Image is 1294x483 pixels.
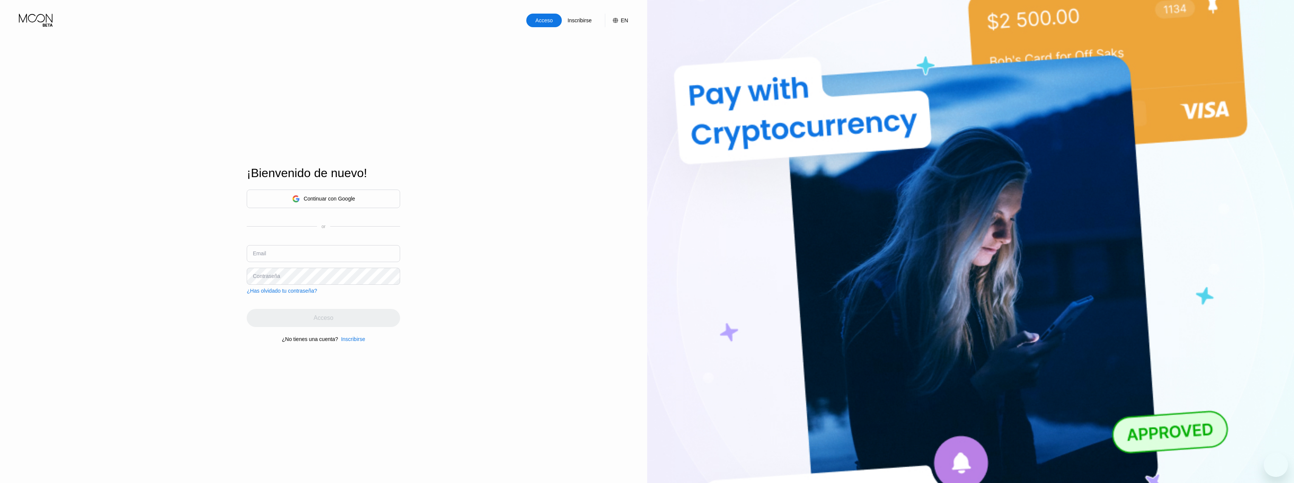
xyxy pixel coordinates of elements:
[247,190,400,208] div: Continuar con Google
[567,17,592,24] div: Inscribirse
[253,273,280,279] div: Contraseña
[322,224,326,229] div: or
[253,250,266,256] div: Email
[247,288,317,294] div: ¿Has olvidado tu contraseña?
[247,166,400,180] div: ¡Bienvenido de nuevo!
[282,336,338,342] div: ¿No tienes una cuenta?
[526,14,562,27] div: Acceso
[535,17,553,24] div: Acceso
[341,336,365,342] div: Inscribirse
[621,17,628,23] div: EN
[562,14,597,27] div: Inscribirse
[1264,453,1288,477] iframe: Botón para iniciar la ventana de mensajería
[605,14,628,27] div: EN
[338,336,365,342] div: Inscribirse
[304,196,355,202] div: Continuar con Google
